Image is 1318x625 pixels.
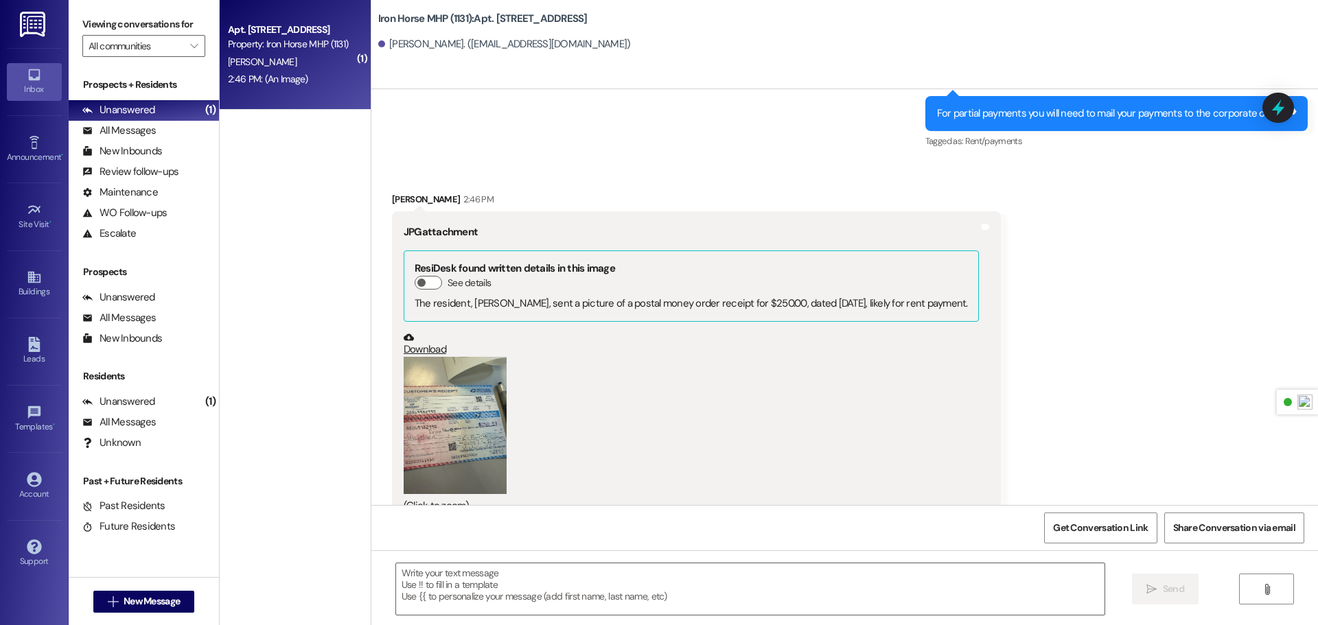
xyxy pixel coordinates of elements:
[415,261,615,275] b: ResiDesk found written details in this image
[7,468,62,505] a: Account
[965,135,1023,147] span: Rent/payments
[1132,574,1199,604] button: Send
[82,144,162,158] div: New Inbounds
[378,12,588,26] b: Iron Horse MHP (1131): Apt. [STREET_ADDRESS]
[378,37,631,51] div: [PERSON_NAME]. ([EMAIL_ADDRESS][DOMAIN_NAME])
[82,123,156,138] div: All Messages
[404,225,478,239] b: JPG attachment
[82,436,141,450] div: Unknown
[82,519,175,534] div: Future Residents
[93,591,195,613] button: New Message
[69,265,219,279] div: Prospects
[202,391,219,412] div: (1)
[20,12,48,37] img: ResiDesk Logo
[404,357,507,494] button: Zoom image
[82,311,156,325] div: All Messages
[82,206,167,220] div: WO Follow-ups
[82,394,155,409] div: Unanswered
[7,63,62,100] a: Inbox
[7,266,62,303] a: Buildings
[1164,512,1304,543] button: Share Conversation via email
[69,369,219,384] div: Residents
[1163,582,1184,596] span: Send
[61,150,63,160] span: •
[415,296,968,311] div: The resident, [PERSON_NAME], sent a picture of a postal money order receipt for $250.00, dated [D...
[124,594,180,609] span: New Message
[7,333,62,370] a: Leads
[1146,584,1157,595] i: 
[69,78,219,92] div: Prospects + Residents
[89,35,183,57] input: All communities
[7,198,62,235] a: Site Visit •
[82,331,162,346] div: New Inbounds
[1053,521,1148,535] span: Get Conversation Link
[82,290,155,305] div: Unanswered
[404,332,979,356] a: Download
[82,14,205,35] label: Viewing conversations for
[1044,512,1157,543] button: Get Conversation Link
[1262,584,1272,595] i: 
[448,276,491,290] label: See details
[937,106,1286,121] div: For partial payments you will need to mail your payments to the corporate office.
[202,99,219,121] div: (1)
[82,499,165,513] div: Past Residents
[190,40,198,51] i: 
[53,420,55,429] span: •
[1173,521,1295,535] span: Share Conversation via email
[460,192,493,207] div: 2:46 PM
[228,37,355,51] div: Property: Iron Horse MHP (1131)
[69,474,219,488] div: Past + Future Residents
[7,535,62,572] a: Support
[49,217,51,227] span: •
[82,165,178,179] div: Review follow-ups
[82,103,155,117] div: Unanswered
[82,185,158,200] div: Maintenance
[82,415,156,429] div: All Messages
[7,401,62,438] a: Templates •
[82,226,136,241] div: Escalate
[228,23,355,37] div: Apt. [STREET_ADDRESS]
[392,192,1001,211] div: [PERSON_NAME]
[404,499,979,513] div: (Click to zoom)
[925,131,1308,151] div: Tagged as:
[228,73,308,85] div: 2:46 PM: (An Image)
[108,596,118,607] i: 
[228,56,297,68] span: [PERSON_NAME]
